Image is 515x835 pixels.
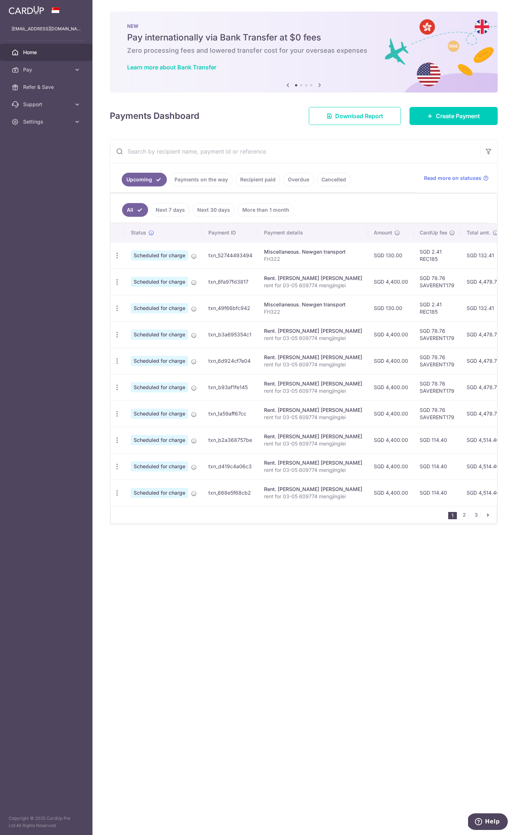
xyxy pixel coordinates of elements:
[264,414,362,421] p: rent for 03-05 609774 mengjinglei
[368,400,414,427] td: SGD 4,400.00
[436,112,480,120] span: Create Payment
[110,12,498,92] img: Bank transfer banner
[235,173,280,186] a: Recipient paid
[414,427,461,453] td: SGD 114.40
[414,295,461,321] td: SGD 2.41 REC185
[131,356,188,366] span: Scheduled for charge
[368,321,414,348] td: SGD 4,400.00
[460,511,468,519] a: 2
[131,488,188,498] span: Scheduled for charge
[264,380,362,387] div: Rent. [PERSON_NAME] [PERSON_NAME]
[264,493,362,500] p: rent for 03-05 609774 mengjinglei
[461,321,506,348] td: SGD 4,478.76
[203,348,258,374] td: txn_6d924cf7e04
[264,248,362,255] div: Miscellaneous. Newgen transport
[410,107,498,125] a: Create Payment
[110,140,480,163] input: Search by recipient name, payment id or reference
[264,459,362,466] div: Rent. [PERSON_NAME] [PERSON_NAME]
[264,406,362,414] div: Rent. [PERSON_NAME] [PERSON_NAME]
[23,83,71,91] span: Refer & Save
[264,335,362,342] p: rent for 03-05 609774 mengjinglei
[335,112,383,120] span: Download Report
[264,361,362,368] p: rent for 03-05 609774 mengjinglei
[151,203,190,217] a: Next 7 days
[461,374,506,400] td: SGD 4,478.76
[472,511,480,519] a: 3
[23,49,71,56] span: Home
[461,242,506,268] td: SGD 132.41
[264,308,362,315] p: FH322
[131,435,188,445] span: Scheduled for charge
[203,453,258,479] td: txn_d419c4a06c3
[258,223,368,242] th: Payment details
[264,433,362,440] div: Rent. [PERSON_NAME] [PERSON_NAME]
[317,173,351,186] a: Cancelled
[203,295,258,321] td: txn_49f66bfc942
[264,282,362,289] p: rent for 03-05 609774 mengjinglei
[368,427,414,453] td: SGD 4,400.00
[122,203,148,217] a: All
[192,203,235,217] a: Next 30 days
[203,268,258,295] td: txn_6fa97fd3817
[23,118,71,125] span: Settings
[203,400,258,427] td: txn_1a59aff67cc
[131,229,146,236] span: Status
[461,453,506,479] td: SGD 4,514.40
[110,109,199,122] h4: Payments Dashboard
[127,64,216,71] a: Learn more about Bank Transfer
[131,303,188,313] span: Scheduled for charge
[170,173,233,186] a: Payments on the way
[203,374,258,400] td: txn_b93af1fe145
[127,46,480,55] h6: Zero processing fees and lowered transfer cost for your overseas expenses
[203,427,258,453] td: txn_b2a368757be
[264,301,362,308] div: Miscellaneous. Newgen transport
[414,374,461,400] td: SGD 78.76 SAVERENT179
[414,268,461,295] td: SGD 78.76 SAVERENT179
[127,32,480,43] h5: Pay internationally via Bank Transfer at $0 fees
[23,101,71,108] span: Support
[461,268,506,295] td: SGD 4,478.76
[368,268,414,295] td: SGD 4,400.00
[264,466,362,474] p: rent for 03-05 609774 mengjinglei
[414,453,461,479] td: SGD 114.40
[368,453,414,479] td: SGD 4,400.00
[264,486,362,493] div: Rent. [PERSON_NAME] [PERSON_NAME]
[461,479,506,506] td: SGD 4,514.40
[468,813,508,831] iframe: Opens a widget where you can find more information
[368,348,414,374] td: SGD 4,400.00
[12,25,81,33] p: [EMAIL_ADDRESS][DOMAIN_NAME]
[461,348,506,374] td: SGD 4,478.76
[264,440,362,447] p: rent for 03-05 609774 mengjinglei
[131,461,188,472] span: Scheduled for charge
[264,354,362,361] div: Rent. [PERSON_NAME] [PERSON_NAME]
[23,66,71,73] span: Pay
[131,250,188,261] span: Scheduled for charge
[131,409,188,419] span: Scheduled for charge
[264,255,362,263] p: FH322
[264,275,362,282] div: Rent. [PERSON_NAME] [PERSON_NAME]
[309,107,401,125] a: Download Report
[131,277,188,287] span: Scheduled for charge
[368,242,414,268] td: SGD 130.00
[414,479,461,506] td: SGD 114.40
[414,321,461,348] td: SGD 78.76 SAVERENT179
[203,242,258,268] td: txn_52744493494
[461,427,506,453] td: SGD 4,514.40
[414,400,461,427] td: SGD 78.76 SAVERENT179
[203,321,258,348] td: txn_b3a695354c1
[461,295,506,321] td: SGD 132.41
[448,506,497,524] nav: pager
[414,348,461,374] td: SGD 78.76 SAVERENT179
[122,173,167,186] a: Upcoming
[238,203,294,217] a: More than 1 month
[368,479,414,506] td: SGD 4,400.00
[264,387,362,395] p: rent for 03-05 609774 mengjinglei
[424,175,489,182] a: Read more on statuses
[368,374,414,400] td: SGD 4,400.00
[461,400,506,427] td: SGD 4,478.76
[9,6,44,14] img: CardUp
[420,229,447,236] span: CardUp fee
[131,382,188,392] span: Scheduled for charge
[374,229,392,236] span: Amount
[424,175,481,182] span: Read more on statuses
